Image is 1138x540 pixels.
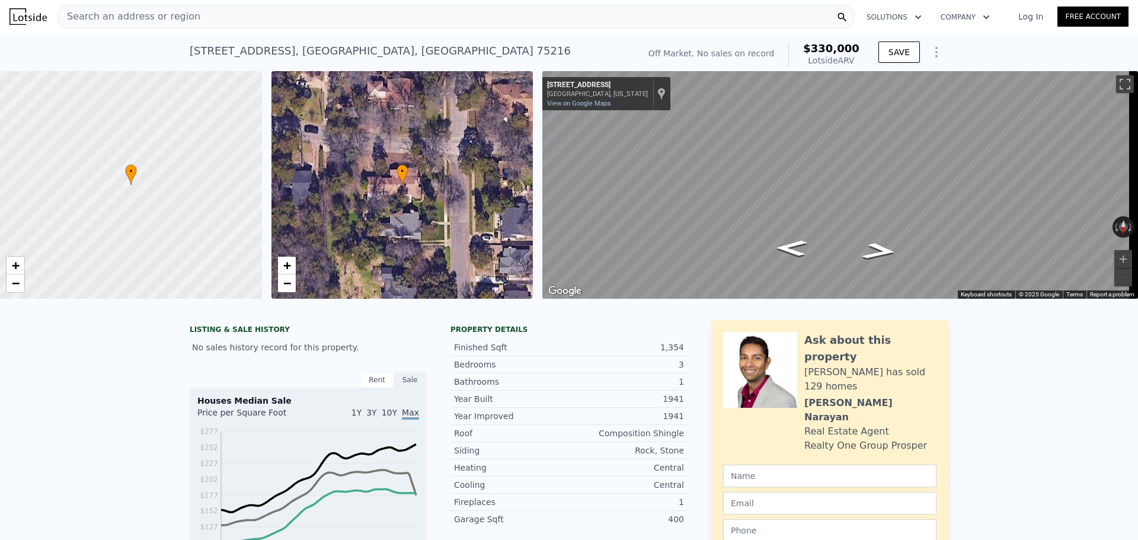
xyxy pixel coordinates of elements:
[1116,75,1134,93] button: Toggle fullscreen view
[366,408,376,417] span: 3Y
[878,41,920,63] button: SAVE
[360,372,394,388] div: Rent
[723,492,936,515] input: Email
[57,9,200,24] span: Search an address or region
[803,42,859,55] span: $330,000
[454,496,569,508] div: Fireplaces
[9,8,47,25] img: Lotside
[278,274,296,292] a: Zoom out
[569,341,684,353] div: 1,354
[31,31,130,40] div: Domain: [DOMAIN_NAME]
[200,427,218,436] tspan: $277
[19,31,28,40] img: website_grey.svg
[657,87,666,100] a: Show location on map
[197,407,308,426] div: Price per Square Foot
[190,325,427,337] div: LISTING & SALE HISTORY
[547,90,648,98] div: [GEOGRAPHIC_DATA], [US_STATE]
[569,513,684,525] div: 400
[454,359,569,370] div: Bedrooms
[394,372,427,388] div: Sale
[1114,269,1132,286] button: Zoom out
[45,70,106,78] div: Domain Overview
[545,283,584,299] img: Google
[569,496,684,508] div: 1
[351,408,362,417] span: 1Y
[1090,291,1134,298] a: Report a problem
[454,445,569,456] div: Siding
[1066,291,1083,298] a: Terms (opens in new tab)
[454,513,569,525] div: Garage Sqft
[197,395,419,407] div: Houses Median Sale
[19,19,28,28] img: logo_orange.svg
[7,274,24,292] a: Zoom out
[200,507,218,515] tspan: $152
[803,55,859,66] div: Lotside ARV
[125,164,137,185] div: •
[857,7,931,28] button: Solutions
[200,523,218,531] tspan: $127
[454,479,569,491] div: Cooling
[547,81,648,90] div: [STREET_ADDRESS]
[1113,216,1119,238] button: Rotate counterclockwise
[190,337,427,358] div: No sales history record for this property.
[804,396,936,424] div: [PERSON_NAME] Narayan
[1128,216,1134,238] button: Rotate clockwise
[402,408,419,420] span: Max
[283,276,290,290] span: −
[7,257,24,274] a: Zoom in
[454,462,569,474] div: Heating
[454,427,569,439] div: Roof
[278,257,296,274] a: Zoom in
[125,166,137,177] span: •
[454,393,569,405] div: Year Built
[542,71,1138,299] div: Street View
[200,459,218,468] tspan: $227
[723,465,936,487] input: Name
[200,443,218,452] tspan: $252
[450,325,688,334] div: Property details
[648,47,774,59] div: Off Market. No sales on record
[1019,291,1059,298] span: © 2025 Google
[569,427,684,439] div: Composition Shingle
[931,7,999,28] button: Company
[1114,250,1132,268] button: Zoom in
[804,365,936,394] div: [PERSON_NAME] has sold 129 homes
[804,332,936,365] div: Ask about this property
[397,164,408,185] div: •
[847,239,912,264] path: Go West, Appian Way
[32,69,41,78] img: tab_domain_overview_orange.svg
[454,410,569,422] div: Year Improved
[1057,7,1129,27] a: Free Account
[804,439,927,453] div: Realty One Group Prosper
[547,100,611,107] a: View on Google Maps
[569,410,684,422] div: 1941
[1118,216,1129,238] button: Reset the view
[569,479,684,491] div: Central
[925,40,948,64] button: Show Options
[200,491,218,500] tspan: $177
[542,71,1138,299] div: Map
[961,290,1012,299] button: Keyboard shortcuts
[397,166,408,177] span: •
[283,258,290,273] span: +
[545,283,584,299] a: Open this area in Google Maps (opens a new window)
[382,408,397,417] span: 10Y
[804,424,889,439] div: Real Estate Agent
[33,19,58,28] div: v 4.0.25
[569,376,684,388] div: 1
[454,341,569,353] div: Finished Sqft
[763,237,820,260] path: Go East, Appian Way
[118,69,127,78] img: tab_keywords_by_traffic_grey.svg
[1004,11,1057,23] a: Log In
[569,462,684,474] div: Central
[12,258,20,273] span: +
[190,43,571,59] div: [STREET_ADDRESS] , [GEOGRAPHIC_DATA] , [GEOGRAPHIC_DATA] 75216
[454,376,569,388] div: Bathrooms
[569,393,684,405] div: 1941
[12,276,20,290] span: −
[131,70,200,78] div: Keywords by Traffic
[569,359,684,370] div: 3
[200,475,218,484] tspan: $202
[569,445,684,456] div: Rock, Stone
